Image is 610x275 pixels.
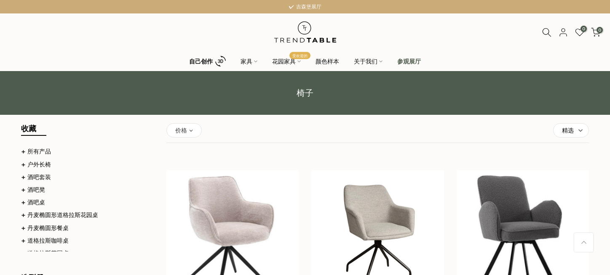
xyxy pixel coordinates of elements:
[21,124,36,133] font: 收藏
[27,148,51,155] a: 所有产品
[27,198,45,206] a: 酒吧桌
[175,127,187,134] font: 价格
[27,237,69,244] a: 道格拉斯咖啡桌
[297,87,313,98] font: 椅子
[316,58,339,65] font: 颜色样本
[189,58,213,65] font: 自己创作
[27,224,69,232] a: 丹麦椭圆形餐桌
[562,127,574,134] font: 精选
[598,27,601,33] font: 0
[265,56,308,66] a: 花园家具受欢迎的
[182,54,233,69] a: 自己创作
[347,56,390,66] a: 关于我们
[308,56,347,66] a: 颜色样本
[390,56,428,66] a: 参观展厅
[292,53,308,58] font: 受欢迎的
[582,26,585,32] font: 0
[574,233,593,252] a: 返回顶部
[27,249,69,257] a: 道格拉斯花园桌
[27,186,45,193] a: 酒吧凳
[591,28,600,37] a: 0
[27,173,51,181] a: 酒吧套装
[27,161,51,168] a: 户外长椅
[289,3,321,10] font: ✔ 吉森堡展厅
[27,211,98,219] a: 丹麦椭圆形道格拉斯花园桌
[397,58,421,65] font: 参观展厅
[268,13,342,51] img: 趋势表
[575,28,584,37] a: 0
[233,56,265,66] a: 家具
[554,124,589,137] label: 精选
